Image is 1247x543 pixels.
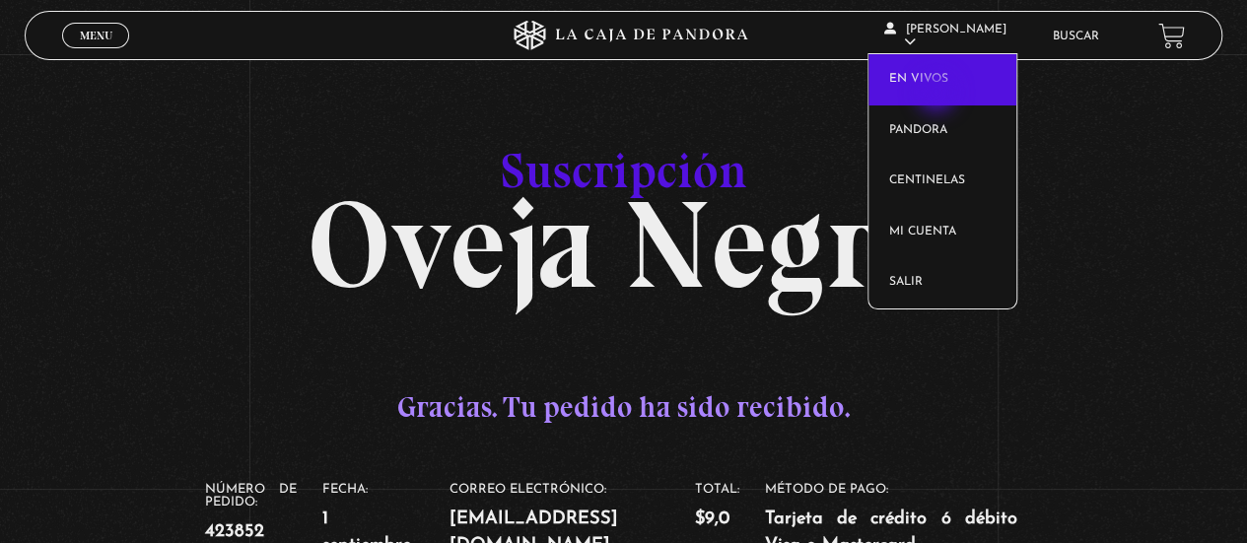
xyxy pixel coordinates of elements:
span: Cerrar [73,46,119,60]
span: Menu [80,30,112,41]
a: Buscar [1053,31,1099,42]
span: $ [695,509,705,528]
h1: Oveja Negra [204,108,1042,282]
a: Centinelas [868,156,1016,207]
span: Suscripción [500,141,746,200]
a: Pandora [868,105,1016,157]
bdi: 9,0 [695,509,729,528]
p: Gracias. Tu pedido ha sido recibido. [204,380,1042,434]
a: Mi cuenta [868,207,1016,258]
li: Total: [695,483,765,532]
a: En vivos [868,54,1016,105]
a: Salir [868,257,1016,308]
a: View your shopping cart [1158,23,1185,49]
span: [PERSON_NAME] [884,24,1006,48]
